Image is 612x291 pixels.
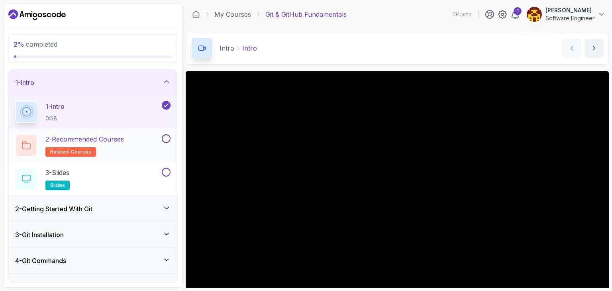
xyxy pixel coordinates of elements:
img: user profile image [527,7,542,22]
p: 2 - Recommended Courses [45,134,124,144]
button: 3-Git Installation [9,222,177,248]
button: next content [585,39,604,58]
button: 2-Getting Started With Git [9,196,177,222]
p: Software Engineer [545,14,594,22]
p: 0:58 [45,114,65,122]
span: slides [50,182,65,189]
p: 0 Points [452,10,472,18]
a: Dashboard [192,10,200,18]
p: Git & GitHub Fundamentals [265,10,347,19]
h3: 1 - Intro [15,78,34,87]
button: 1-Intro0:58 [15,101,171,123]
h3: 3 - Git Installation [15,230,64,240]
p: 3 - Slides [45,168,69,177]
button: user profile image[PERSON_NAME]Software Engineer [526,6,606,22]
button: 4-Git Commands [9,248,177,273]
p: 1 - Intro [45,102,65,111]
div: 1 [514,7,522,15]
button: 3-Slidesslides [15,168,171,190]
a: 1 [510,10,520,19]
a: My Courses [214,10,251,19]
span: 2 % [14,40,24,48]
p: Intro [220,43,234,53]
p: [PERSON_NAME] [545,6,594,14]
p: Intro [242,43,257,53]
h3: 4 - Git Commands [15,256,66,265]
button: previous content [562,39,581,58]
h3: 2 - Getting Started With Git [15,204,92,214]
button: 2-Recommended Coursesrelated-courses [15,134,171,157]
a: Dashboard [8,8,66,21]
span: completed [14,40,57,48]
span: related-courses [50,149,91,155]
button: 1-Intro [9,70,177,95]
